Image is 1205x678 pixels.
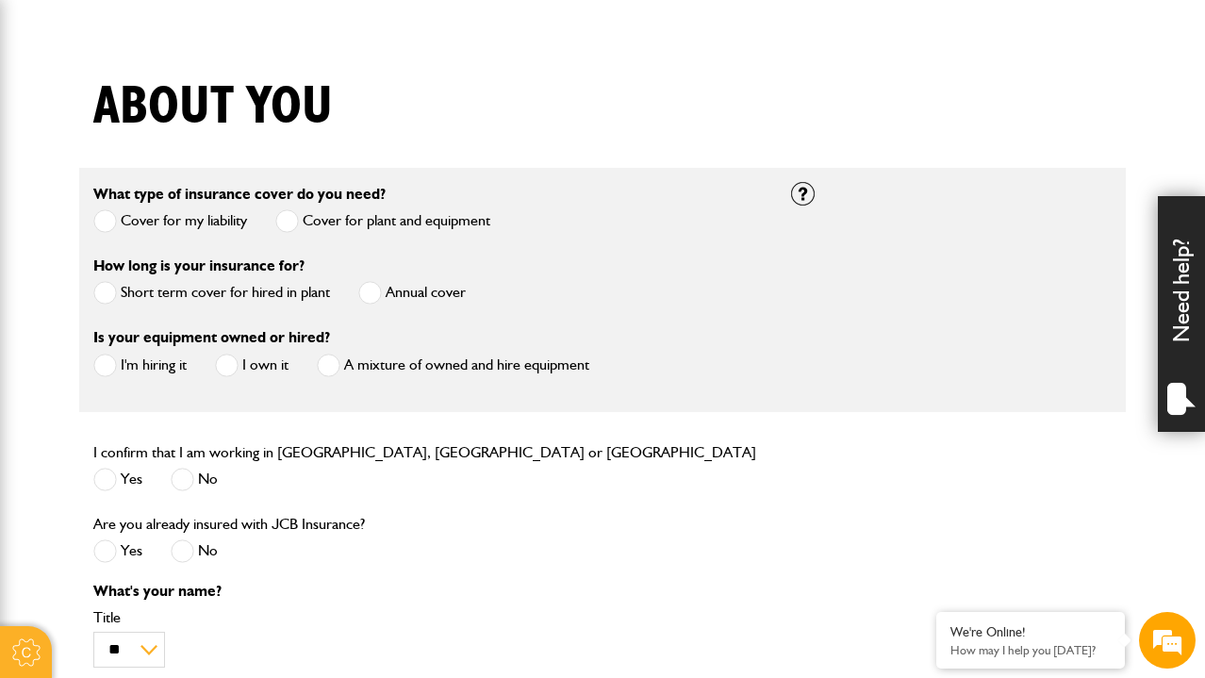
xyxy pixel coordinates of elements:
[93,281,330,305] label: Short term cover for hired in plant
[1158,196,1205,432] div: Need help?
[93,610,763,625] label: Title
[317,354,589,377] label: A mixture of owned and hire equipment
[93,75,333,139] h1: About you
[93,330,330,345] label: Is your equipment owned or hired?
[93,258,305,273] label: How long is your insurance for?
[93,445,756,460] label: I confirm that I am working in [GEOGRAPHIC_DATA], [GEOGRAPHIC_DATA] or [GEOGRAPHIC_DATA]
[93,468,142,491] label: Yes
[171,539,218,563] label: No
[93,187,386,202] label: What type of insurance cover do you need?
[950,643,1111,657] p: How may I help you today?
[950,624,1111,640] div: We're Online!
[215,354,289,377] label: I own it
[93,517,365,532] label: Are you already insured with JCB Insurance?
[358,281,466,305] label: Annual cover
[93,209,247,233] label: Cover for my liability
[93,584,763,599] p: What's your name?
[275,209,490,233] label: Cover for plant and equipment
[171,468,218,491] label: No
[93,539,142,563] label: Yes
[93,354,187,377] label: I'm hiring it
